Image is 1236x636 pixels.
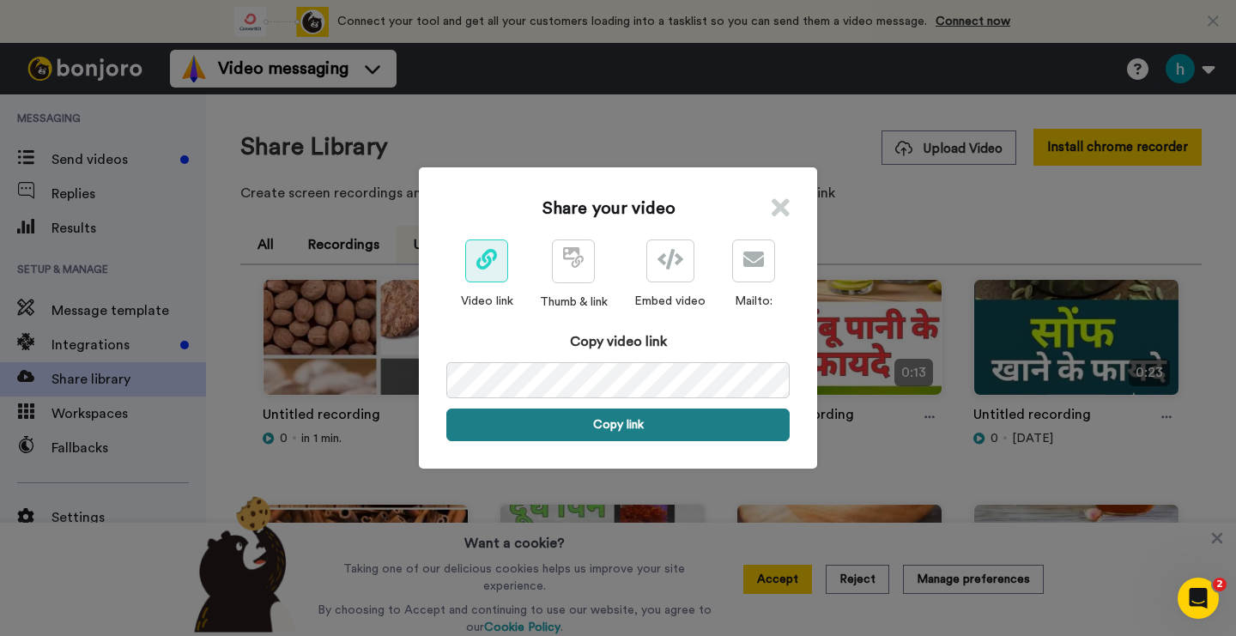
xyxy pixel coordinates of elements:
[1213,578,1227,591] span: 2
[461,293,513,310] div: Video link
[634,293,706,310] div: Embed video
[542,197,676,221] h1: Share your video
[446,331,790,352] div: Copy video link
[540,294,608,311] div: Thumb & link
[1178,578,1219,619] iframe: Intercom live chat
[732,293,775,310] div: Mailto:
[446,409,790,441] button: Copy link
